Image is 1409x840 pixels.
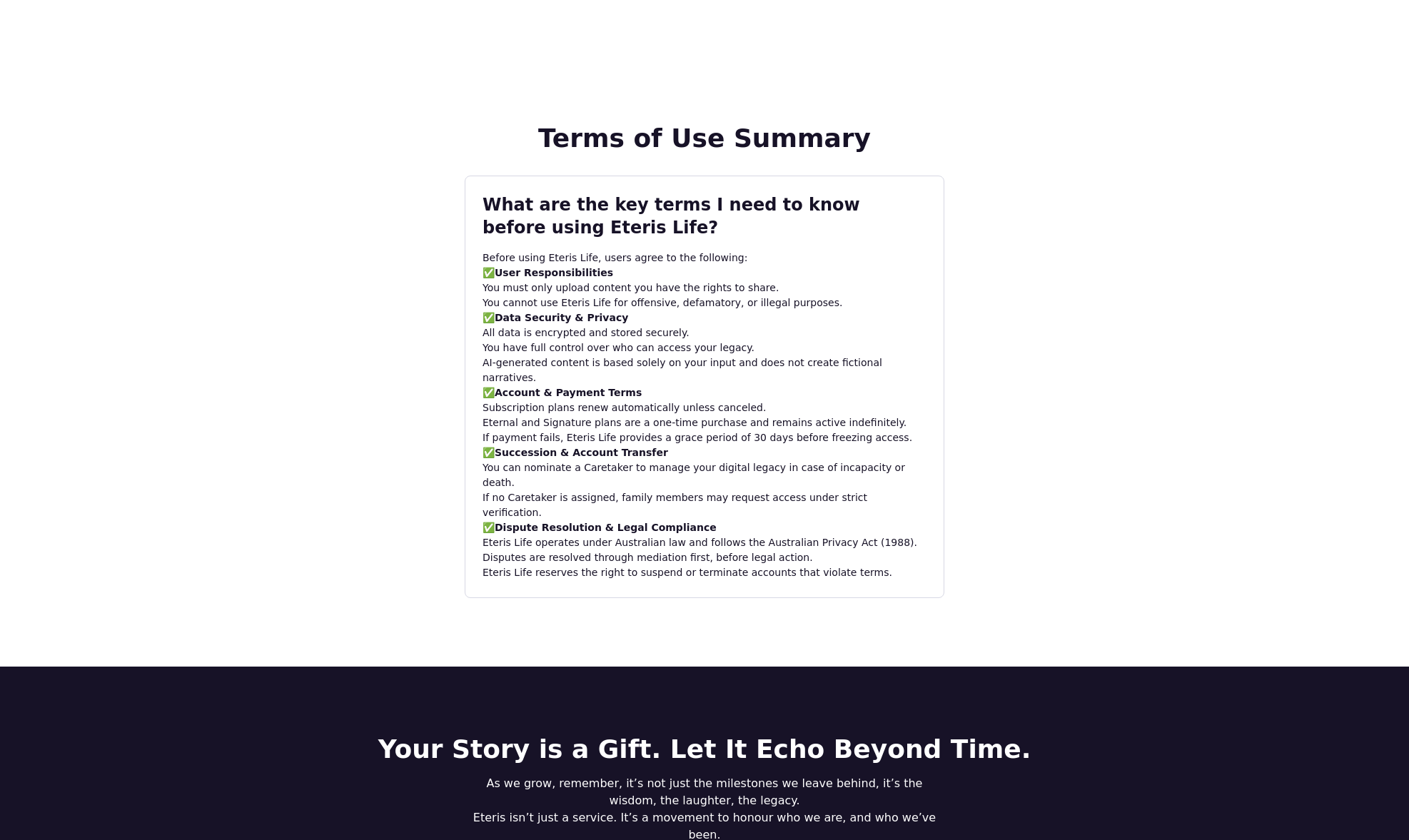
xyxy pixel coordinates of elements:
h2: Terms of Use Summary [248,124,1161,153]
p: ✅ [483,520,926,535]
strong: Succession & Account Transfer [495,447,668,458]
strong: Data Security & Privacy [495,312,628,323]
p: Subscription plans renew automatically unless canceled. [483,400,926,415]
p: Eteris Life reserves the right to suspend or terminate accounts that violate terms. [483,565,926,580]
p: Before using Eteris Life, users agree to the following: [483,251,926,265]
p: All data is encrypted and stored securely. [483,325,926,340]
p: ✅ [483,310,926,325]
h3: What are the key terms I need to know before using Eteris Life? [483,193,926,239]
p: ✅ [483,445,926,460]
p: If no Caretaker is assigned, family members may request access under strict verification. [483,490,926,520]
p: You have full control over who can access your legacy. [483,340,926,355]
p: As we grow, remember, it’s not just the milestones we leave behind, it’s the wisdom, the laughter... [468,775,941,809]
p: You can nominate a Caretaker to manage your digital legacy in case of incapacity or death. [483,460,926,490]
strong: User Responsibilities [495,267,613,278]
p: AI-generated content is based solely on your input and does not create fictional narratives. [483,355,926,385]
h2: Your Story is a Gift. Let It Echo Beyond Time. [248,735,1161,764]
p: Eteris Life operates under Australian law and follows the Australian Privacy Act (1988). [483,535,926,550]
p: You must only upload content you have the rights to share. [483,280,926,295]
p: Eternal and Signature plans are a one-time purchase and remains active indefinitely. [483,415,926,430]
p: If payment fails, Eteris Life provides a grace period of 30 days before freezing access. [483,430,926,445]
p: Disputes are resolved through mediation first, before legal action. [483,550,926,565]
p: ✅ [483,265,926,280]
p: You cannot use Eteris Life for offensive, defamatory, or illegal purposes. [483,295,926,310]
strong: Dispute Resolution & Legal Compliance [495,522,717,533]
p: ✅ [483,385,926,400]
strong: Account & Payment Terms [495,387,642,398]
